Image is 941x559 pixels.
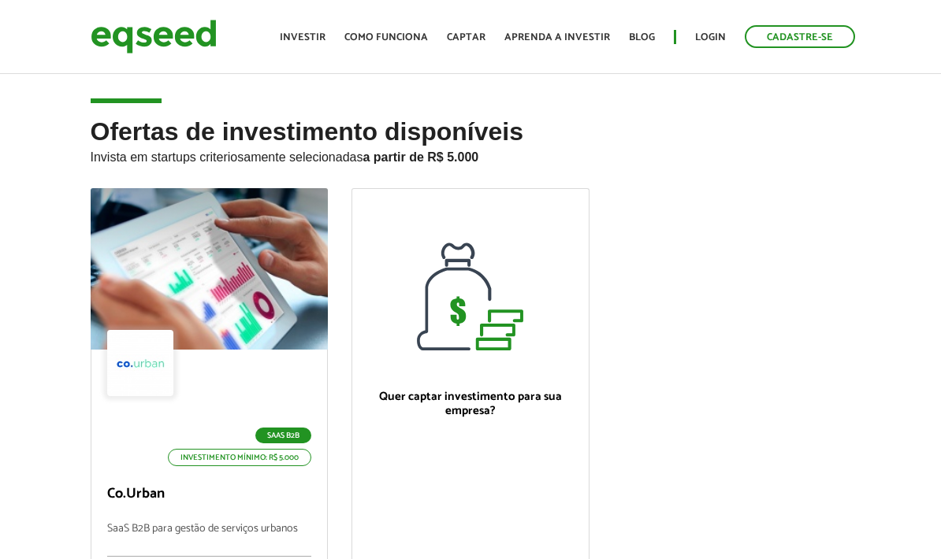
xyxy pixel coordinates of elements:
[107,486,312,503] p: Co.Urban
[91,16,217,57] img: EqSeed
[363,150,478,164] strong: a partir de R$ 5.000
[344,32,428,43] a: Como funciona
[368,390,573,418] p: Quer captar investimento para sua empresa?
[695,32,726,43] a: Login
[745,25,855,48] a: Cadastre-se
[168,449,311,466] p: Investimento mínimo: R$ 5.000
[255,428,311,443] p: SaaS B2B
[91,118,851,188] h2: Ofertas de investimento disponíveis
[107,523,312,557] p: SaaS B2B para gestão de serviços urbanos
[504,32,610,43] a: Aprenda a investir
[447,32,485,43] a: Captar
[280,32,325,43] a: Investir
[629,32,655,43] a: Blog
[91,146,851,165] p: Invista em startups criteriosamente selecionadas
